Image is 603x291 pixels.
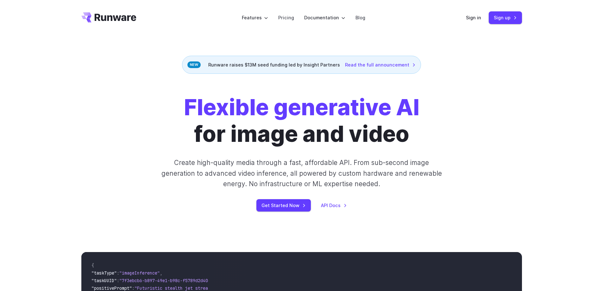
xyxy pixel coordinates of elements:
[182,56,421,74] div: Runware raises $13M seed funding led by Insight Partners
[132,285,135,291] span: :
[278,14,294,21] a: Pricing
[489,11,522,24] a: Sign up
[355,14,365,21] a: Blog
[304,14,345,21] label: Documentation
[117,270,119,276] span: :
[160,157,443,189] p: Create high-quality media through a fast, affordable API. From sub-second image generation to adv...
[135,285,365,291] span: "Futuristic stealth jet streaking through a neon-lit cityscape with glowing purple exhaust"
[91,278,117,283] span: "taskUUID"
[91,263,94,268] span: {
[184,94,419,121] strong: Flexible generative AI
[466,14,481,21] a: Sign in
[345,61,416,68] a: Read the full announcement
[119,270,160,276] span: "imageInference"
[160,270,162,276] span: ,
[242,14,268,21] label: Features
[256,199,311,212] a: Get Started Now
[119,278,216,283] span: "7f3ebcb6-b897-49e1-b98c-f5789d2d40d7"
[91,270,117,276] span: "taskType"
[81,12,136,22] a: Go to /
[321,202,347,209] a: API Docs
[117,278,119,283] span: :
[91,285,132,291] span: "positivePrompt"
[184,94,419,147] h1: for image and video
